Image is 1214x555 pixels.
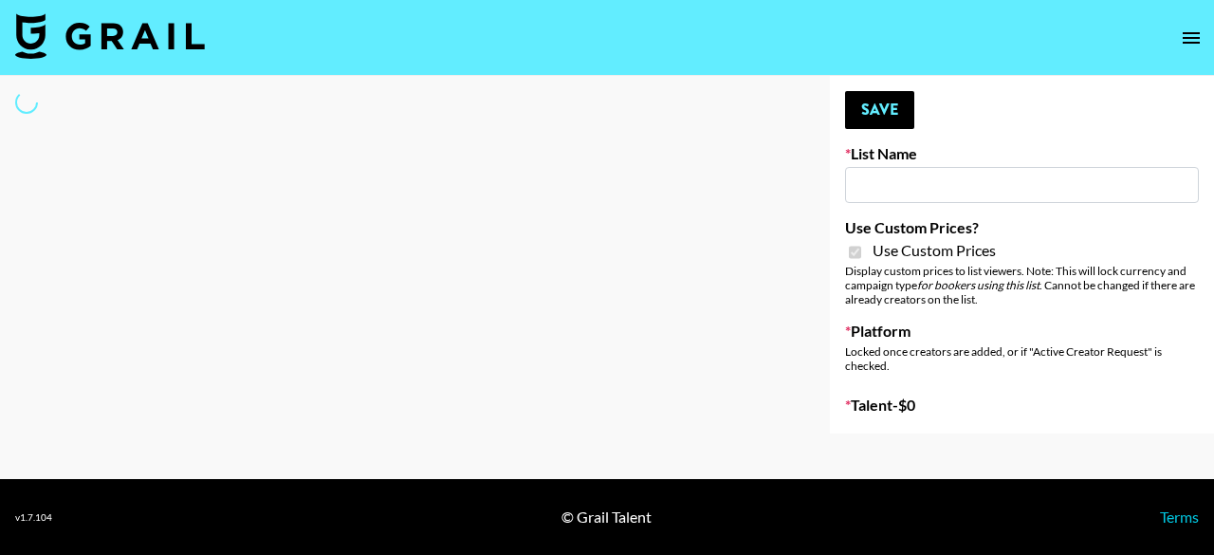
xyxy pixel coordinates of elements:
label: Platform [845,322,1199,341]
em: for bookers using this list [917,278,1039,292]
div: Locked once creators are added, or if "Active Creator Request" is checked. [845,344,1199,373]
div: © Grail Talent [561,508,652,527]
span: Use Custom Prices [873,241,996,260]
a: Terms [1160,508,1199,526]
button: Save [845,91,914,129]
button: open drawer [1172,19,1210,57]
div: v 1.7.104 [15,511,52,524]
label: List Name [845,144,1199,163]
label: Use Custom Prices? [845,218,1199,237]
label: Talent - $ 0 [845,396,1199,415]
img: Grail Talent [15,13,205,59]
div: Display custom prices to list viewers. Note: This will lock currency and campaign type . Cannot b... [845,264,1199,306]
